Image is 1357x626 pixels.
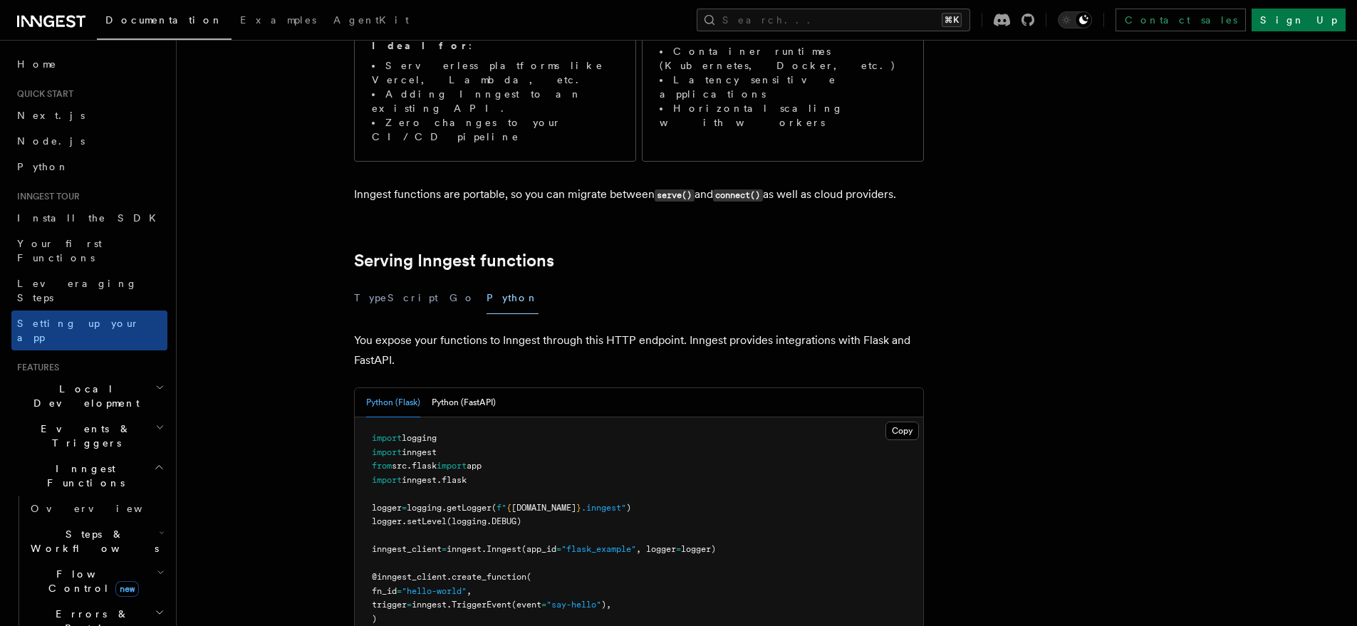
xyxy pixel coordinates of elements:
[11,382,155,410] span: Local Development
[372,586,397,596] span: fn_id
[407,503,442,513] span: logging
[501,503,506,513] span: "
[11,103,167,128] a: Next.js
[713,189,763,202] code: connect()
[442,503,447,513] span: .
[372,58,618,87] li: Serverless platforms like Vercel, Lambda, etc.
[11,362,59,373] span: Features
[447,544,482,554] span: inngest
[697,9,970,31] button: Search...⌘K
[452,600,511,610] span: TriggerEvent
[25,521,167,561] button: Steps & Workflows
[372,461,392,471] span: from
[366,388,420,417] button: Python (Flask)
[402,586,467,596] span: "hello-world"
[372,40,469,51] strong: Ideal for
[506,503,511,513] span: {
[11,271,167,311] a: Leveraging Steps
[372,87,618,115] li: Adding Inngest to an existing API.
[354,251,554,271] a: Serving Inngest functions
[526,572,531,582] span: (
[412,461,437,471] span: flask
[487,282,539,314] button: Python
[11,461,154,490] span: Inngest Functions
[447,516,521,526] span: (logging.DEBUG)
[496,503,501,513] span: f
[432,388,496,417] button: Python (FastAPI)
[681,544,716,554] span: logger)
[97,4,232,40] a: Documentation
[407,461,412,471] span: .
[17,161,69,172] span: Python
[25,567,157,595] span: Flow Control
[25,561,167,601] button: Flow Controlnew
[447,503,492,513] span: getLogger
[467,461,482,471] span: app
[397,586,402,596] span: =
[11,456,167,496] button: Inngest Functions
[11,191,80,202] span: Inngest tour
[511,503,576,513] span: [DOMAIN_NAME]
[372,115,618,144] li: Zero changes to your CI/CD pipeline
[556,544,561,554] span: =
[11,205,167,231] a: Install the SDK
[25,527,159,555] span: Steps & Workflows
[437,461,467,471] span: import
[942,13,962,27] kbd: ⌘K
[372,572,447,582] span: @inngest_client
[11,51,167,77] a: Home
[521,544,556,554] span: (app_id
[1252,9,1346,31] a: Sign Up
[1058,11,1092,28] button: Toggle dark mode
[372,516,402,526] span: logger
[325,4,417,38] a: AgentKit
[492,503,496,513] span: (
[541,600,546,610] span: =
[372,447,402,457] span: import
[885,422,919,440] button: Copy
[482,544,487,554] span: .
[407,516,447,526] span: setLevel
[437,475,442,485] span: .
[11,376,167,416] button: Local Development
[17,135,85,147] span: Node.js
[412,600,452,610] span: inngest.
[115,581,139,597] span: new
[11,416,167,456] button: Events & Triggers
[354,330,924,370] p: You expose your functions to Inngest through this HTTP endpoint. Inngest provides integrations wi...
[402,433,437,443] span: logging
[601,600,611,610] span: ),
[232,4,325,38] a: Examples
[402,516,407,526] span: .
[11,128,167,154] a: Node.js
[372,614,377,624] span: )
[372,503,402,513] span: logger
[17,238,102,264] span: Your first Functions
[442,544,447,554] span: =
[11,154,167,179] a: Python
[561,544,636,554] span: "flask_example"
[333,14,409,26] span: AgentKit
[402,447,437,457] span: inngest
[407,600,412,610] span: =
[660,73,906,101] li: Latency sensitive applications
[402,475,437,485] span: inngest
[105,14,223,26] span: Documentation
[546,600,601,610] span: "say-hello"
[487,544,521,554] span: Inngest
[17,57,57,71] span: Home
[372,38,618,53] p: :
[392,461,407,471] span: src
[660,101,906,130] li: Horizontal scaling with workers
[636,544,676,554] span: , logger
[25,496,167,521] a: Overview
[402,503,407,513] span: =
[240,14,316,26] span: Examples
[372,600,407,610] span: trigger
[11,311,167,350] a: Setting up your app
[442,475,467,485] span: flask
[576,503,581,513] span: }
[17,278,137,303] span: Leveraging Steps
[447,572,452,582] span: .
[354,184,924,205] p: Inngest functions are portable, so you can migrate between and as well as cloud providers.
